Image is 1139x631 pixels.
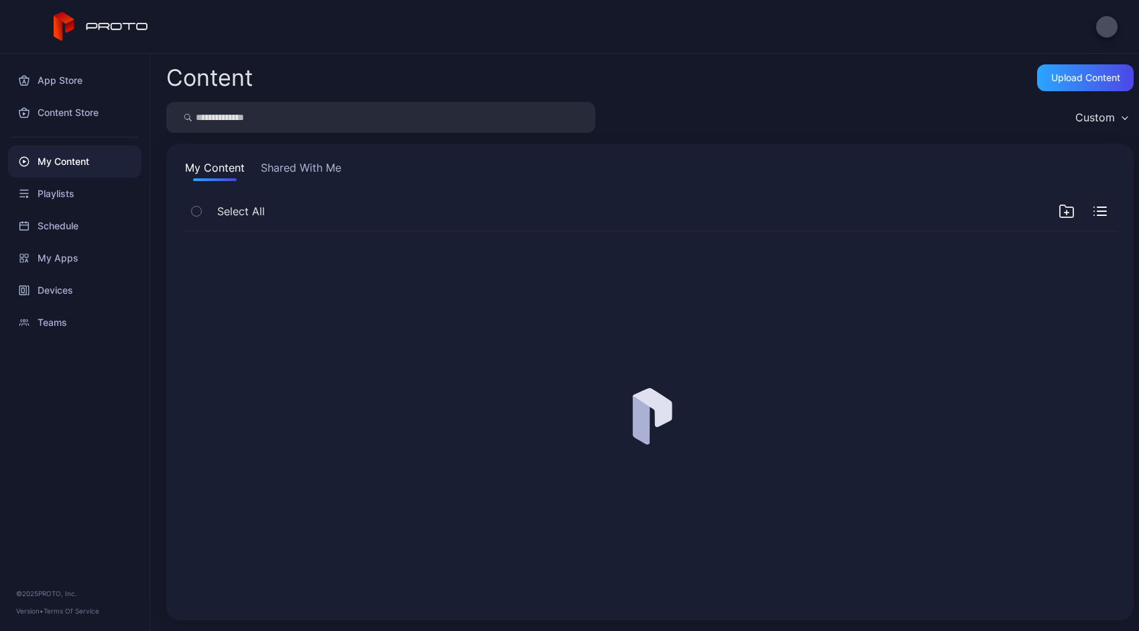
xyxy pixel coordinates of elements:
[8,306,141,339] a: Teams
[258,160,344,181] button: Shared With Me
[8,178,141,210] a: Playlists
[1051,72,1120,83] div: Upload Content
[8,64,141,97] a: App Store
[182,160,247,181] button: My Content
[1075,111,1115,124] div: Custom
[217,203,265,219] span: Select All
[44,607,99,615] a: Terms Of Service
[1069,102,1134,133] button: Custom
[1037,64,1134,91] button: Upload Content
[8,97,141,129] a: Content Store
[8,146,141,178] a: My Content
[16,588,133,599] div: © 2025 PROTO, Inc.
[166,66,253,89] div: Content
[8,242,141,274] a: My Apps
[8,274,141,306] a: Devices
[8,210,141,242] a: Schedule
[16,607,44,615] span: Version •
